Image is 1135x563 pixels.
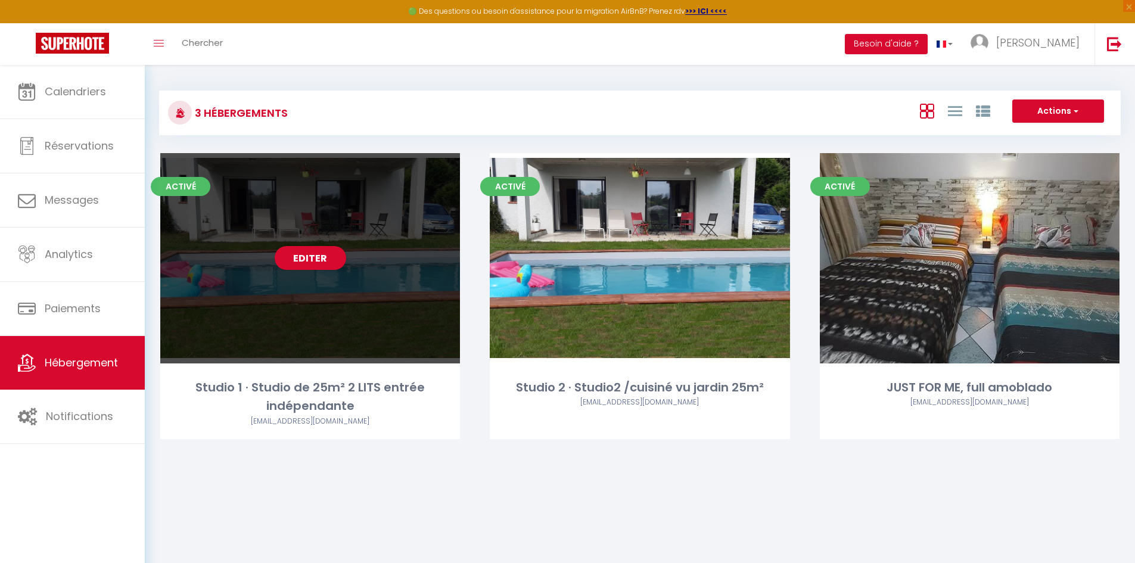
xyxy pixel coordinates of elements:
span: Activé [151,177,210,196]
span: Calendriers [45,84,106,99]
span: Chercher [182,36,223,49]
a: >>> ICI <<<< [685,6,727,16]
a: Chercher [173,23,232,65]
div: Airbnb [820,397,1120,408]
button: Besoin d'aide ? [845,34,928,54]
img: Super Booking [36,33,109,54]
div: Studio 1 · Studio de 25m² 2 LITS entrée indépendante [160,378,460,416]
span: Paiements [45,301,101,316]
span: Activé [810,177,870,196]
img: logout [1107,36,1122,51]
div: JUST FOR ME, full amoblado [820,378,1120,397]
a: Editer [275,246,346,270]
a: Vue par Groupe [976,101,990,120]
div: Airbnb [160,416,460,427]
a: ... [PERSON_NAME] [962,23,1094,65]
h3: 3 Hébergements [192,99,288,126]
span: Activé [480,177,540,196]
div: Studio 2 · Studio2 /cuisiné vu jardin 25m² [490,378,789,397]
div: Airbnb [490,397,789,408]
span: [PERSON_NAME] [996,35,1080,50]
a: Vue en Box [920,101,934,120]
img: ... [971,34,988,52]
button: Actions [1012,99,1104,123]
span: Analytics [45,247,93,262]
span: Notifications [46,409,113,424]
a: Vue en Liste [948,101,962,120]
span: Messages [45,192,99,207]
span: Réservations [45,138,114,153]
span: Hébergement [45,355,118,370]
